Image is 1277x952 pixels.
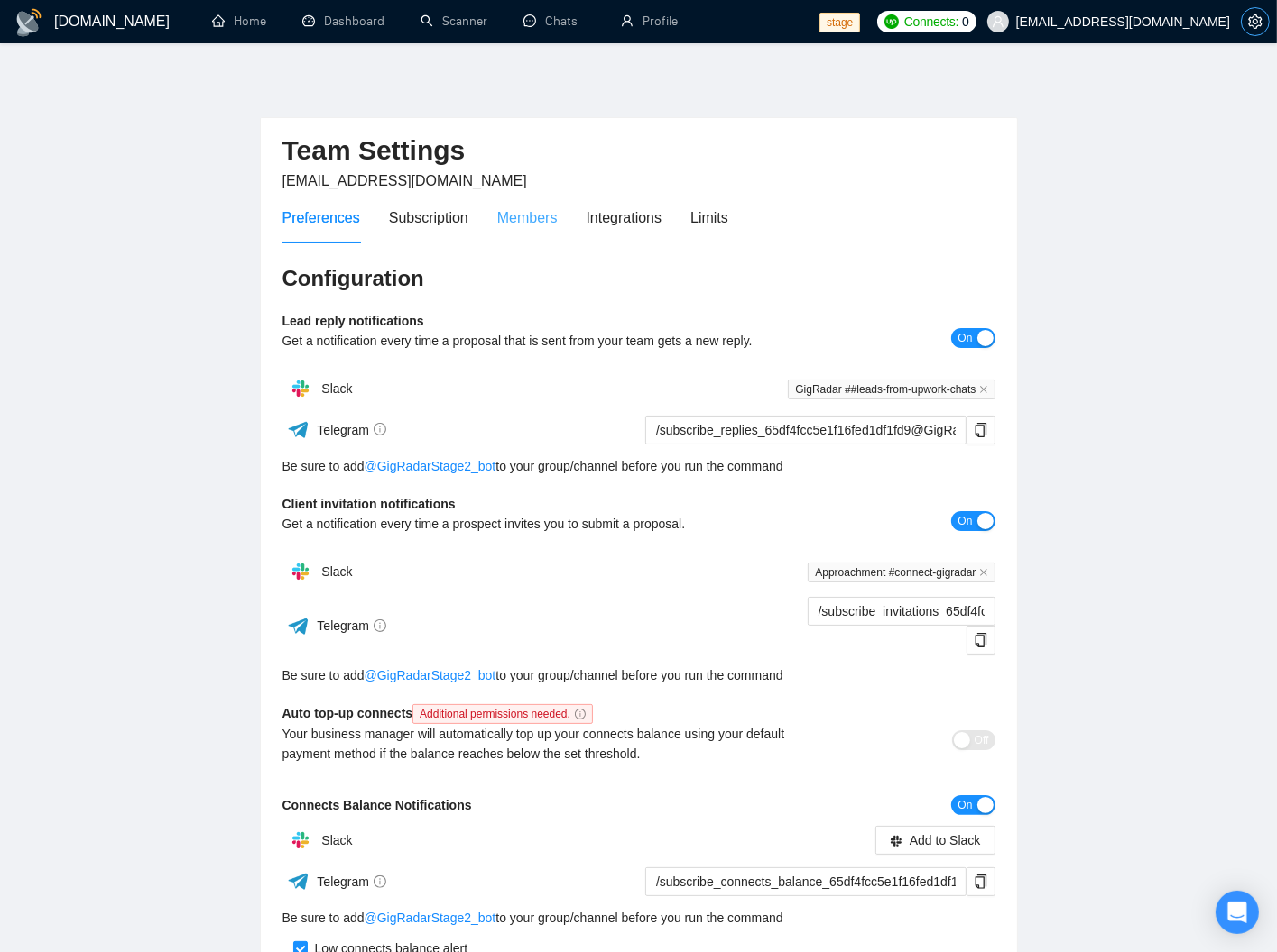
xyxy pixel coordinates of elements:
[374,875,386,888] span: info-circle
[958,328,972,348] span: On
[389,206,468,229] div: Subscription
[365,665,496,685] a: @GigRadarStage2_bot
[282,133,995,169] h2: Team Settings
[282,206,360,229] div: Preferences
[421,14,487,29] a: searchScanner
[497,206,558,229] div: Members
[1241,7,1270,36] button: setting
[374,423,386,435] span: info-circle
[321,564,352,579] span: Slack
[282,724,818,764] div: Your business manager will automatically top up your connects balance using your default payment ...
[808,563,995,582] span: Approachment #connect-gigradar
[321,381,352,396] span: Slack
[212,14,266,29] a: homeHome
[575,709,586,719] span: info-circle
[979,568,988,577] span: close
[958,511,972,531] span: On
[282,798,472,812] b: Connects Balance Notifications
[967,416,995,444] button: copy
[282,497,456,511] b: Client invitation notifications
[317,618,386,633] span: Telegram
[967,633,995,647] span: copy
[690,206,728,229] div: Limits
[282,908,995,928] div: Be sure to add to your group/channel before you run the command
[374,619,386,632] span: info-circle
[287,870,310,892] img: ww3wtPAAAAAElFTkSuQmCC
[621,14,678,29] a: userProfile
[317,874,386,889] span: Telegram
[412,704,593,724] span: Additional permissions needed.
[282,331,818,351] div: Get a notification every time a proposal that is sent from your team gets a new reply.
[967,423,995,437] span: copy
[875,826,995,855] button: slackAdd to Slack
[282,665,995,685] div: Be sure to add to your group/channel before you run the command
[788,380,995,399] span: GigRadar ##leads-from-upwork-chats
[282,706,600,720] b: Auto top-up connects
[321,833,352,847] span: Slack
[14,8,43,37] img: logo
[967,626,995,654] button: copy
[365,456,496,476] a: @GigRadarStage2_bot
[282,371,319,407] img: hpQkSZIkSZIkSZIkSZIkSZIkSZIkSZIkSZIkSZIkSZIkSZIkSZIkSZIkSZIkSZIkSZIkSZIkSZIkSZIkSZIkSZIkSZIkSZIkS...
[1216,891,1259,934] div: Open Intercom Messenger
[1242,14,1269,29] span: setting
[523,14,585,29] a: messageChats
[904,12,958,32] span: Connects:
[282,456,995,476] div: Be sure to add to your group/channel before you run the command
[287,418,310,441] img: ww3wtPAAAAAElFTkSuQmCC
[317,423,386,437] span: Telegram
[365,908,496,928] a: @GigRadarStage2_bot
[302,14,384,29] a: dashboardDashboard
[282,514,818,534] div: Get a notification every time a prospect invites you to submit a proposal.
[282,264,995,293] h3: Configuration
[819,13,860,32] span: stage
[282,554,319,590] img: hpQkSZIkSZIkSZIkSZIkSZIkSZIkSZIkSZIkSZIkSZIkSZIkSZIkSZIkSZIkSZIkSZIkSZIkSZIkSZIkSZIkSZIkSZIkSZIkS...
[910,830,981,850] span: Add to Slack
[975,730,989,750] span: Off
[979,385,988,394] span: close
[287,615,310,637] img: ww3wtPAAAAAElFTkSuQmCC
[962,12,969,32] span: 0
[884,14,899,29] img: upwork-logo.png
[587,206,662,229] div: Integrations
[890,834,902,847] span: slack
[992,15,1004,28] span: user
[1241,14,1270,29] a: setting
[967,874,995,889] span: copy
[282,822,319,858] img: hpQkSZIkSZIkSZIkSZIkSZIkSZIkSZIkSZIkSZIkSZIkSZIkSZIkSZIkSZIkSZIkSZIkSZIkSZIkSZIkSZIkSZIkSZIkSZIkS...
[958,795,972,815] span: On
[282,314,424,328] b: Lead reply notifications
[282,173,527,188] span: [EMAIL_ADDRESS][DOMAIN_NAME]
[967,867,995,896] button: copy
